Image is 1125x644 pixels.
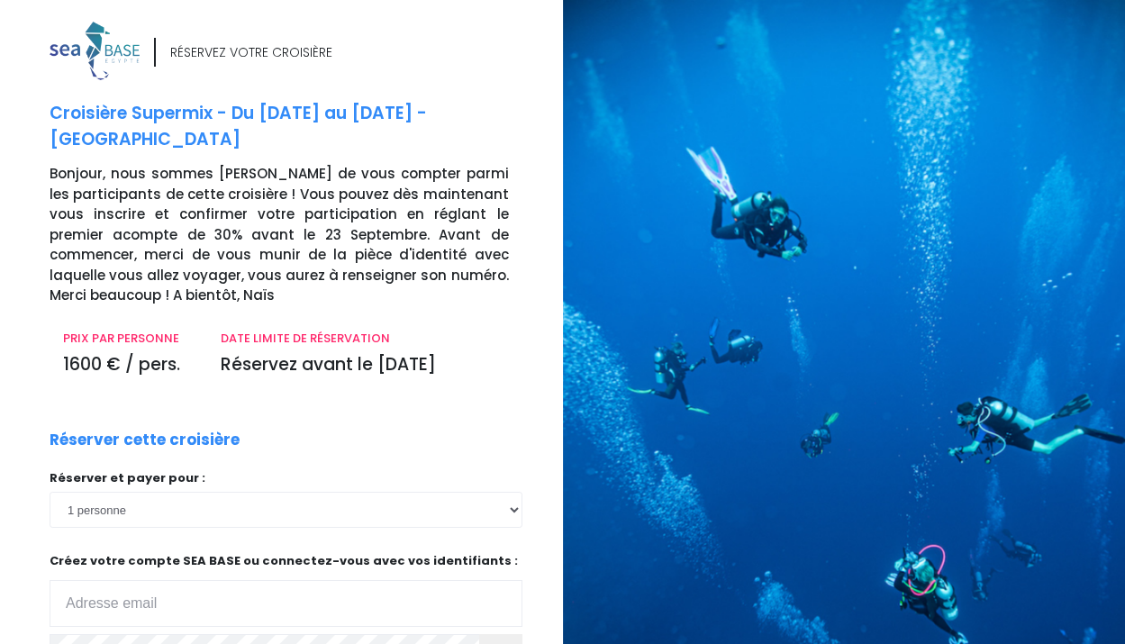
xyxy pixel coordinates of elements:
p: Réserver cette croisière [50,429,240,452]
p: PRIX PAR PERSONNE [63,330,194,348]
p: DATE LIMITE DE RÉSERVATION [221,330,509,348]
p: Croisière Supermix - Du [DATE] au [DATE] - [GEOGRAPHIC_DATA] [50,101,549,152]
p: Réserver et payer pour : [50,469,522,487]
p: Créez votre compte SEA BASE ou connectez-vous avec vos identifiants : [50,552,522,627]
div: RÉSERVEZ VOTRE CROISIÈRE [170,43,332,62]
img: logo_color1.png [50,22,140,80]
p: Réservez avant le [DATE] [221,352,509,378]
p: Bonjour, nous sommes [PERSON_NAME] de vous compter parmi les participants de cette croisière ! Vo... [50,164,549,306]
input: Adresse email [50,580,522,627]
p: 1600 € / pers. [63,352,194,378]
